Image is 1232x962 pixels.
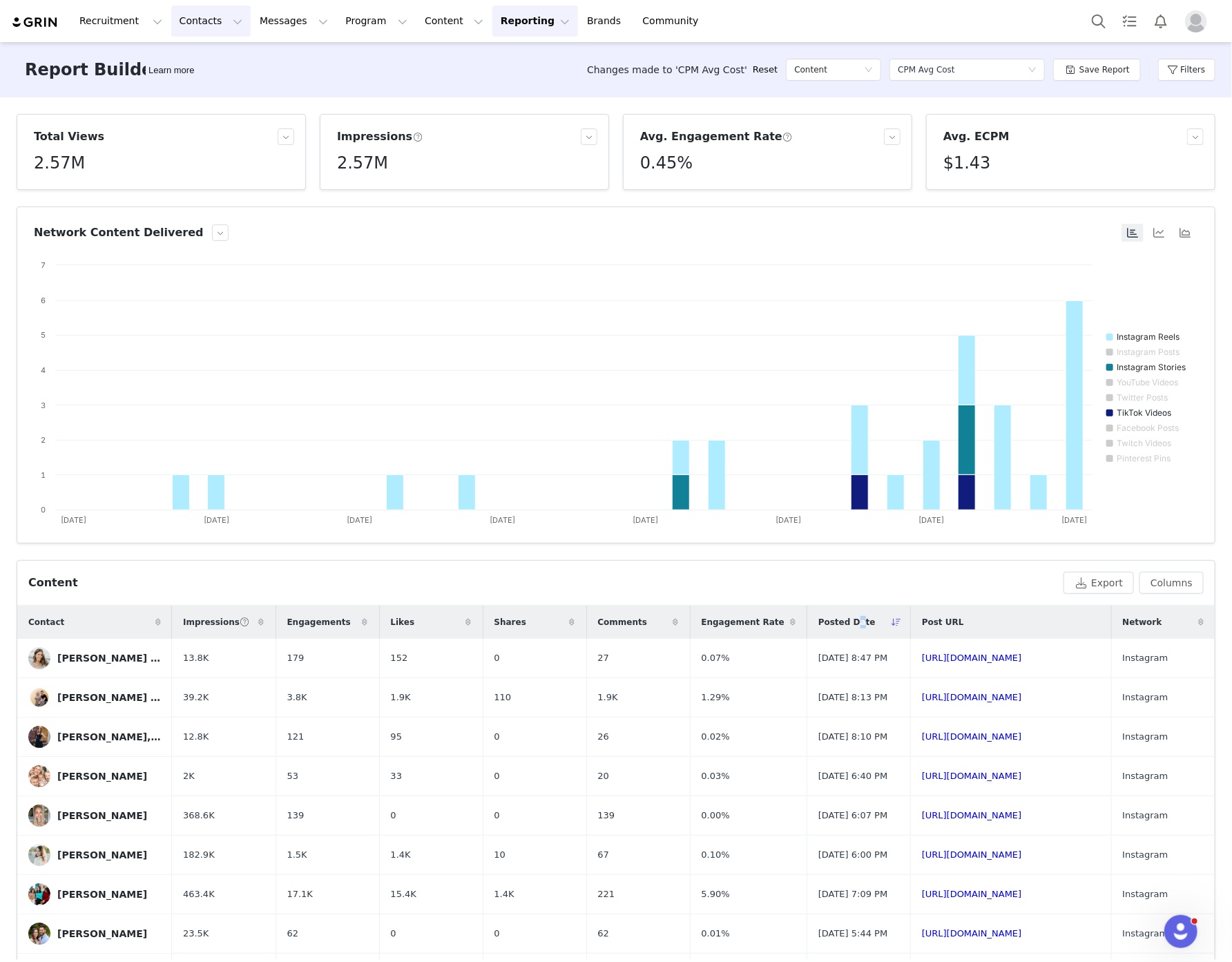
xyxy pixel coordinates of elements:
[41,435,46,445] text: 2
[287,927,299,941] span: 62
[41,470,46,480] text: 1
[1177,10,1221,32] button: Profile
[391,809,396,822] span: 0
[818,691,887,704] span: [DATE] 8:13 PM
[494,848,506,862] span: 10
[287,651,305,665] span: 179
[71,6,171,37] button: Recruitment
[1117,423,1179,433] text: Facebook Posts
[818,809,887,822] span: [DATE] 6:07 PM
[28,686,50,709] img: c560159a-251c-4264-94e3-94422226a2d7--s.jpg
[28,923,50,945] img: f595e482-db20-4100-8e92-8a142ab25b0c--s.jpg
[28,844,50,866] img: f4bc016f-55de-4e72-940d-58a70af4e32e--s.jpg
[34,151,85,175] h5: 2.57M
[818,616,876,628] span: Posted Date
[28,883,161,905] a: [PERSON_NAME]
[1123,616,1162,628] span: Network
[702,848,730,862] span: 0.10%
[183,887,215,901] span: 463.4K
[287,887,313,901] span: 17.1K
[391,651,408,665] span: 152
[337,151,388,175] h5: 2.57M
[490,515,515,525] text: [DATE]
[494,730,500,744] span: 0
[57,653,161,664] div: [PERSON_NAME] // The OrganiMama
[919,515,945,525] text: [DATE]
[1117,347,1180,357] text: Instagram Posts
[865,66,873,75] i: icon: down
[702,616,785,628] span: Engagement Rate
[1123,691,1168,704] span: Instagram
[287,809,305,822] span: 139
[640,151,693,175] h5: 0.45%
[28,647,50,669] img: 5a3e9479-b4b2-4798-ba83-4927fa89bbe6--s.jpg
[1139,572,1204,594] button: Columns
[25,57,161,82] h3: Report Builder
[753,63,778,77] a: Reset
[146,64,197,77] div: Tooltip anchor
[922,616,964,628] span: Post URL
[494,887,514,901] span: 1.4K
[1164,915,1197,948] iframe: Intercom live chat
[922,731,1022,742] a: [URL][DOMAIN_NAME]
[28,805,50,827] img: ca3286ab-063a-4fc9-a60d-c7760b366706--s.jpg
[1146,6,1176,37] button: Notifications
[598,651,610,665] span: 27
[41,505,46,514] text: 0
[183,809,215,822] span: 368.6K
[28,726,50,748] img: 4d86e244-e0ad-4df3-8df0-c95b7180e703--s.jpg
[287,769,299,783] span: 53
[391,730,403,744] span: 95
[702,927,730,941] span: 0.01%
[494,927,500,941] span: 0
[1123,927,1168,941] span: Instagram
[818,651,887,665] span: [DATE] 8:47 PM
[61,515,86,525] text: [DATE]
[598,927,610,941] span: 62
[922,928,1022,939] a: [URL][DOMAIN_NAME]
[1123,651,1168,665] span: Instagram
[898,59,955,80] div: CPM Avg Cost
[1123,730,1168,744] span: Instagram
[922,810,1022,820] a: [URL][DOMAIN_NAME]
[1117,392,1168,403] text: Twitter Posts
[28,805,161,827] a: [PERSON_NAME]
[57,692,161,703] div: [PERSON_NAME] & [PERSON_NAME] | [PERSON_NAME] 𝗖𝗼𝘂𝗻𝘁𝗿𝘆 𝗟𝗶𝘃𝗶𝗻𝗴
[1084,6,1114,37] button: Search
[1123,887,1168,901] span: Instagram
[635,6,713,37] a: Community
[1185,10,1207,32] img: placeholder-profile.jpg
[28,883,50,905] img: 5f90b322-3e59-4f4a-8b5a-667ece011fdd.jpg
[1158,59,1215,81] button: Filters
[41,260,46,270] text: 7
[57,771,147,782] div: [PERSON_NAME]
[28,616,64,628] span: Contact
[598,887,615,901] span: 221
[28,765,161,787] a: [PERSON_NAME]
[11,16,59,29] img: grin logo
[1062,515,1088,525] text: [DATE]
[818,887,887,901] span: [DATE] 7:09 PM
[57,928,147,939] div: [PERSON_NAME]
[818,769,887,783] span: [DATE] 6:40 PM
[28,647,161,669] a: [PERSON_NAME] // The OrganiMama
[943,151,991,175] h5: $1.43
[287,616,351,628] span: Engagements
[1117,438,1171,448] text: Twitch Videos
[794,59,827,80] h5: Content
[1117,453,1171,463] text: Pinterest Pins
[494,651,500,665] span: 0
[28,844,161,866] a: [PERSON_NAME]
[598,848,610,862] span: 67
[347,515,372,525] text: [DATE]
[57,849,147,860] div: [PERSON_NAME]
[640,128,793,145] h3: Avg. Engagement Rate
[702,691,730,704] span: 1.29%
[391,691,411,704] span: 1.9K
[1028,66,1037,75] i: icon: down
[41,296,46,305] text: 6
[702,651,730,665] span: 0.07%
[818,848,887,862] span: [DATE] 6:00 PM
[922,849,1022,860] a: [URL][DOMAIN_NAME]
